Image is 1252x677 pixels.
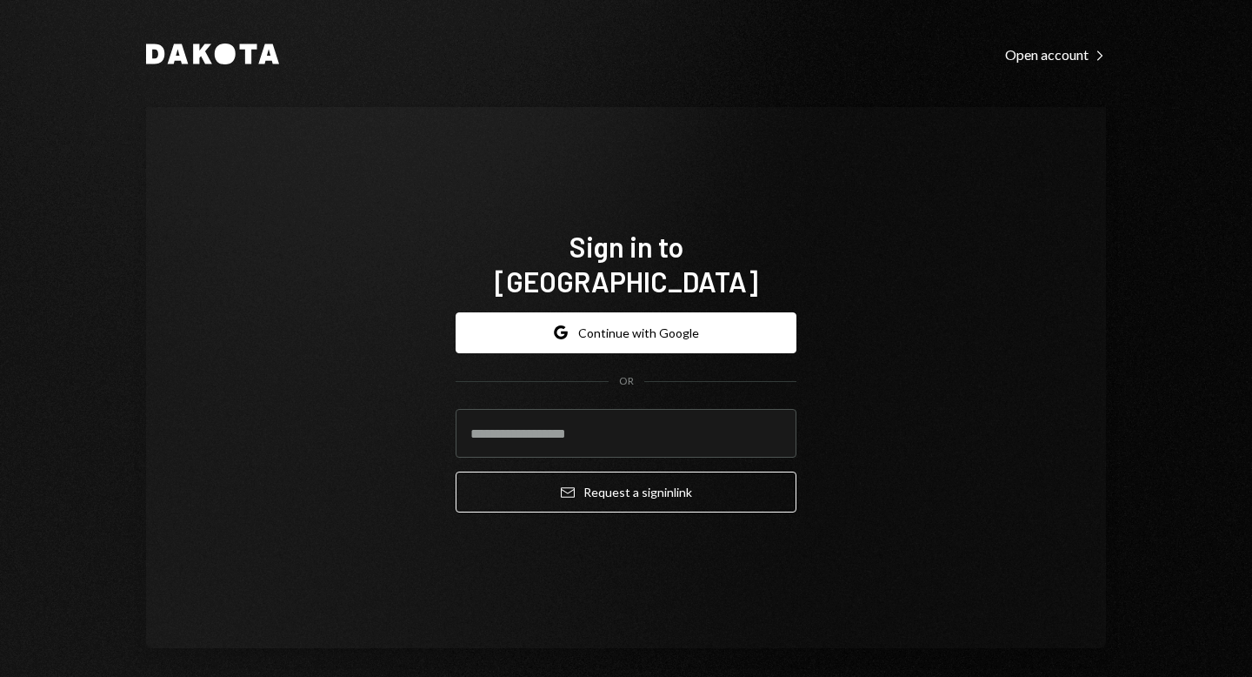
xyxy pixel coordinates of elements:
button: Request a signinlink [456,472,796,513]
button: Continue with Google [456,312,796,353]
div: OR [619,374,634,389]
a: Open account [1005,44,1106,64]
keeper-lock: Open Keeper Popup [762,423,782,444]
h1: Sign in to [GEOGRAPHIC_DATA] [456,229,796,298]
div: Open account [1005,46,1106,64]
